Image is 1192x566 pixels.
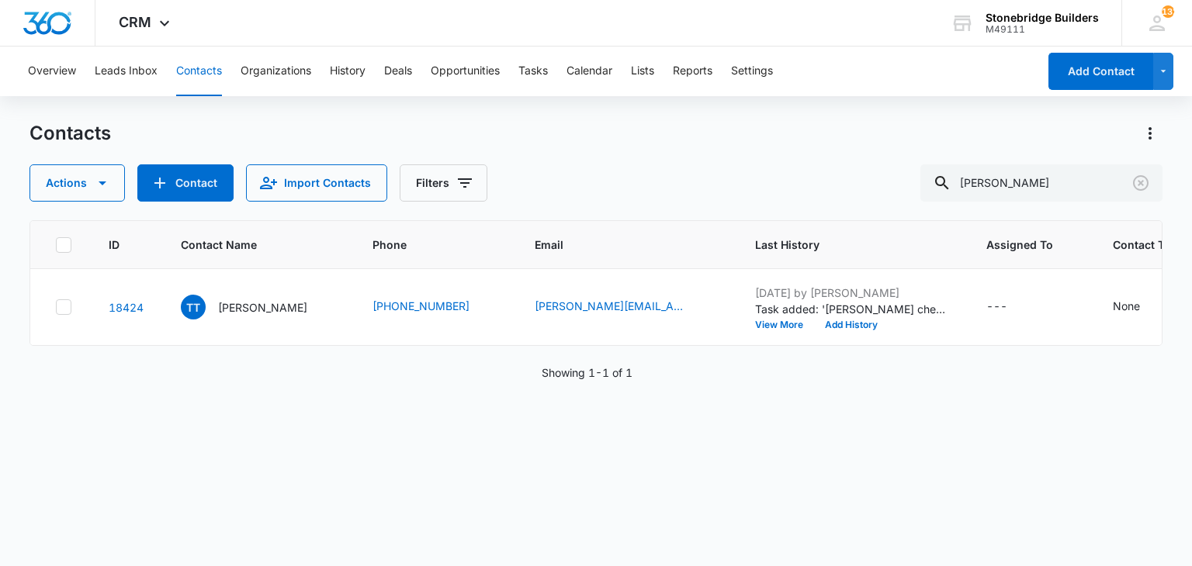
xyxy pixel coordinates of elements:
button: Deals [384,47,412,96]
span: Assigned To [986,236,1053,253]
p: [DATE] by [PERSON_NAME] [755,285,949,301]
h1: Contacts [29,122,111,145]
button: Actions [1138,121,1163,146]
button: Tasks [518,47,548,96]
button: Lists [631,47,654,96]
button: Organizations [241,47,311,96]
span: Phone [372,236,475,253]
div: --- [986,298,1007,316]
a: [PERSON_NAME][EMAIL_ADDRESS][DOMAIN_NAME] [535,298,690,314]
p: [PERSON_NAME] [218,299,307,316]
div: Contact Type - None - Select to Edit Field [1113,298,1168,316]
a: [PHONE_NUMBER] [372,298,470,314]
div: Phone - (720) 298-0255 - Select to Edit Field [372,298,497,316]
button: Clear [1128,171,1153,195]
div: account name [986,12,1099,24]
span: TT [181,295,206,319]
button: Filters [400,164,487,202]
p: Task added: '[PERSON_NAME] check in' [755,301,949,317]
div: notifications count [1162,5,1174,18]
button: Add History [814,320,889,330]
button: Calendar [567,47,612,96]
span: ID [109,236,121,253]
button: Import Contacts [246,164,387,202]
span: Last History [755,236,927,253]
button: Overview [28,47,76,96]
button: Reports [673,47,712,96]
button: Leads Inbox [95,47,158,96]
button: Add Contact [1048,53,1153,90]
button: History [330,47,366,96]
p: Showing 1-1 of 1 [542,364,632,381]
button: Add Contact [137,164,234,202]
button: Settings [731,47,773,96]
div: Assigned To - - Select to Edit Field [986,298,1035,316]
a: Navigate to contact details page for Tamira Trujillo [109,301,144,314]
span: 132 [1162,5,1174,18]
div: account id [986,24,1099,35]
button: Actions [29,164,125,202]
button: Opportunities [431,47,500,96]
div: Email - t.trujillo@compassconsultingco.com - Select to Edit Field [535,298,718,316]
span: Contact Name [181,236,313,253]
input: Search Contacts [920,164,1163,202]
button: View More [755,320,814,330]
button: Contacts [176,47,222,96]
span: CRM [119,14,151,30]
div: None [1113,298,1140,314]
div: Contact Name - Tamira Trujillo - Select to Edit Field [181,295,335,319]
span: Contact Type [1113,236,1183,253]
span: Email [535,236,695,253]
